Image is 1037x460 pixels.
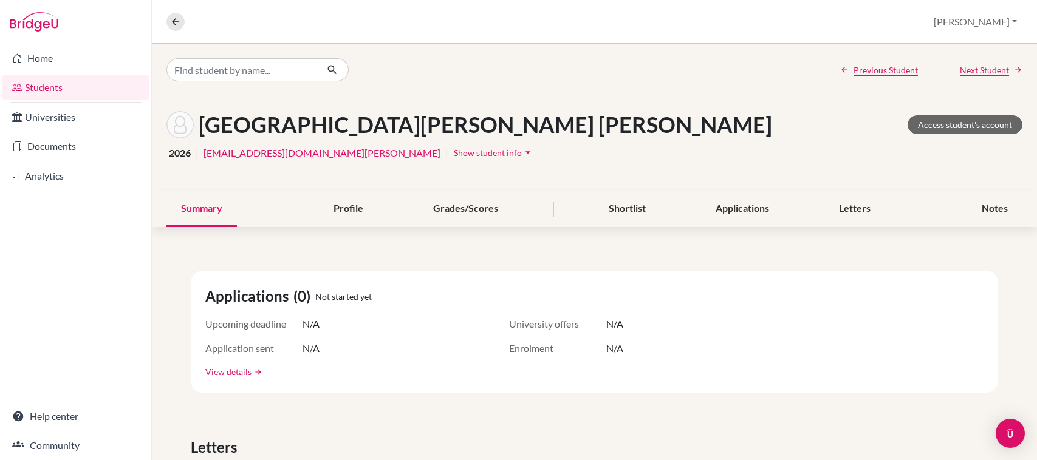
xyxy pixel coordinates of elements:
span: | [196,146,199,160]
div: Notes [967,191,1022,227]
span: University offers [509,317,606,331]
div: Applications [701,191,784,227]
span: Application sent [205,341,303,356]
span: Applications [205,285,293,307]
a: Home [2,46,149,70]
span: | [445,146,448,160]
button: Show student infoarrow_drop_down [453,143,535,162]
span: Enrolment [509,341,606,356]
div: Summary [166,191,237,227]
span: Previous Student [854,64,918,76]
img: Bridge-U [10,12,58,32]
span: N/A [303,341,320,356]
div: Open Intercom Messenger [996,419,1025,448]
a: Community [2,433,149,458]
span: (0) [293,285,315,307]
a: Access student's account [908,115,1022,134]
div: Letters [824,191,885,227]
a: arrow_forward [252,368,262,376]
a: [EMAIL_ADDRESS][DOMAIN_NAME][PERSON_NAME] [204,146,440,160]
span: Letters [191,436,242,458]
div: Grades/Scores [419,191,513,227]
a: Analytics [2,164,149,188]
a: Previous Student [840,64,918,76]
h1: [GEOGRAPHIC_DATA][PERSON_NAME] [PERSON_NAME] [199,112,772,138]
i: arrow_drop_down [522,146,534,158]
button: [PERSON_NAME] [928,10,1022,33]
a: View details [205,365,252,378]
input: Find student by name... [166,58,317,81]
a: Next Student [960,64,1022,76]
span: Show student info [454,147,522,158]
span: N/A [303,317,320,331]
a: Students [2,75,149,100]
a: Universities [2,105,149,129]
span: Not started yet [315,290,372,303]
div: Profile [319,191,378,227]
img: Ana Lucia CIUDAD AMAYA's avatar [166,111,194,138]
span: N/A [606,341,623,356]
a: Help center [2,404,149,428]
span: 2026 [169,146,191,160]
a: Documents [2,134,149,158]
div: Shortlist [594,191,660,227]
span: Next Student [960,64,1009,76]
span: Upcoming deadline [205,317,303,331]
span: N/A [606,317,623,331]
